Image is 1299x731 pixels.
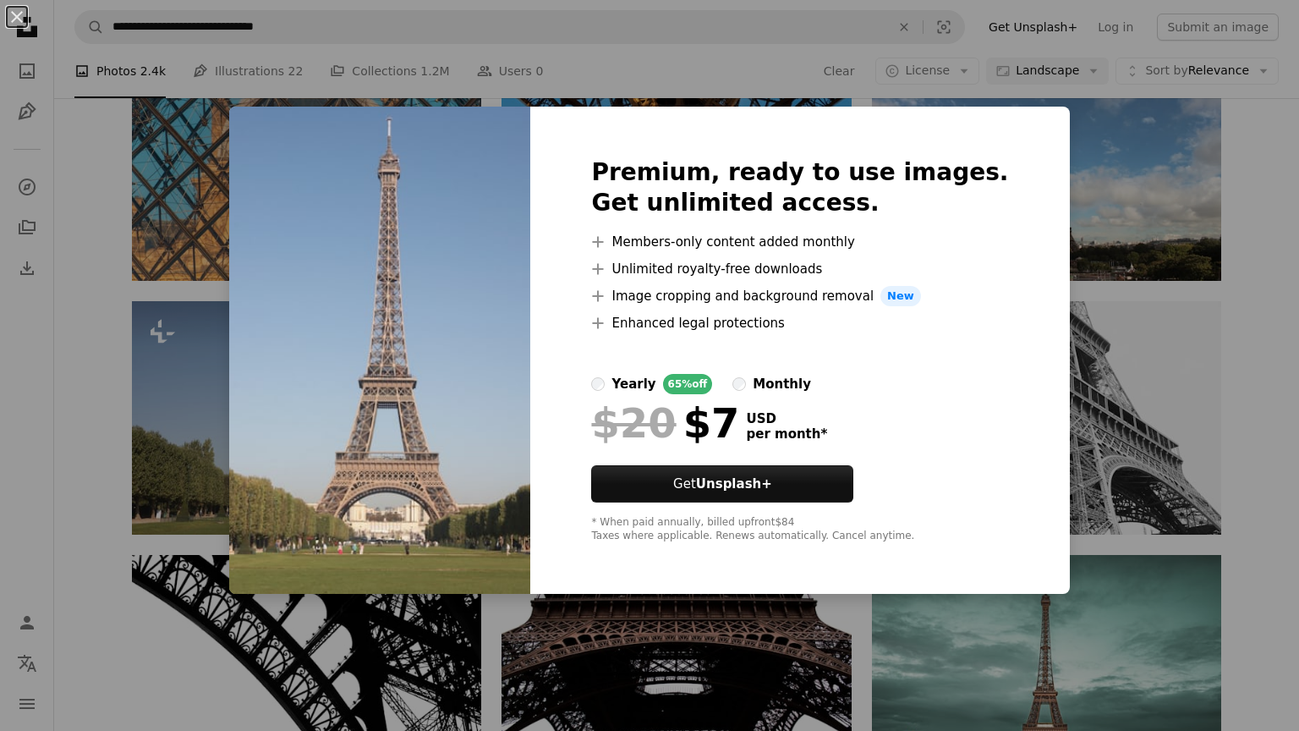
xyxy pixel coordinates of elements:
div: monthly [753,374,811,394]
div: $7 [591,401,739,445]
div: yearly [611,374,655,394]
li: Image cropping and background removal [591,286,1008,306]
span: $20 [591,401,676,445]
strong: Unsplash+ [696,476,772,492]
button: GetUnsplash+ [591,465,853,503]
li: Enhanced legal protections [591,313,1008,333]
span: New [880,286,921,306]
div: 65% off [663,374,713,394]
li: Members-only content added monthly [591,232,1008,252]
li: Unlimited royalty-free downloads [591,259,1008,279]
span: per month * [746,426,827,442]
div: * When paid annually, billed upfront $84 Taxes where applicable. Renews automatically. Cancel any... [591,516,1008,543]
h2: Premium, ready to use images. Get unlimited access. [591,157,1008,218]
input: monthly [732,377,746,391]
span: USD [746,411,827,426]
img: premium_photo-1694475226507-568fd86cadfe [229,107,530,594]
input: yearly65%off [591,377,605,391]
